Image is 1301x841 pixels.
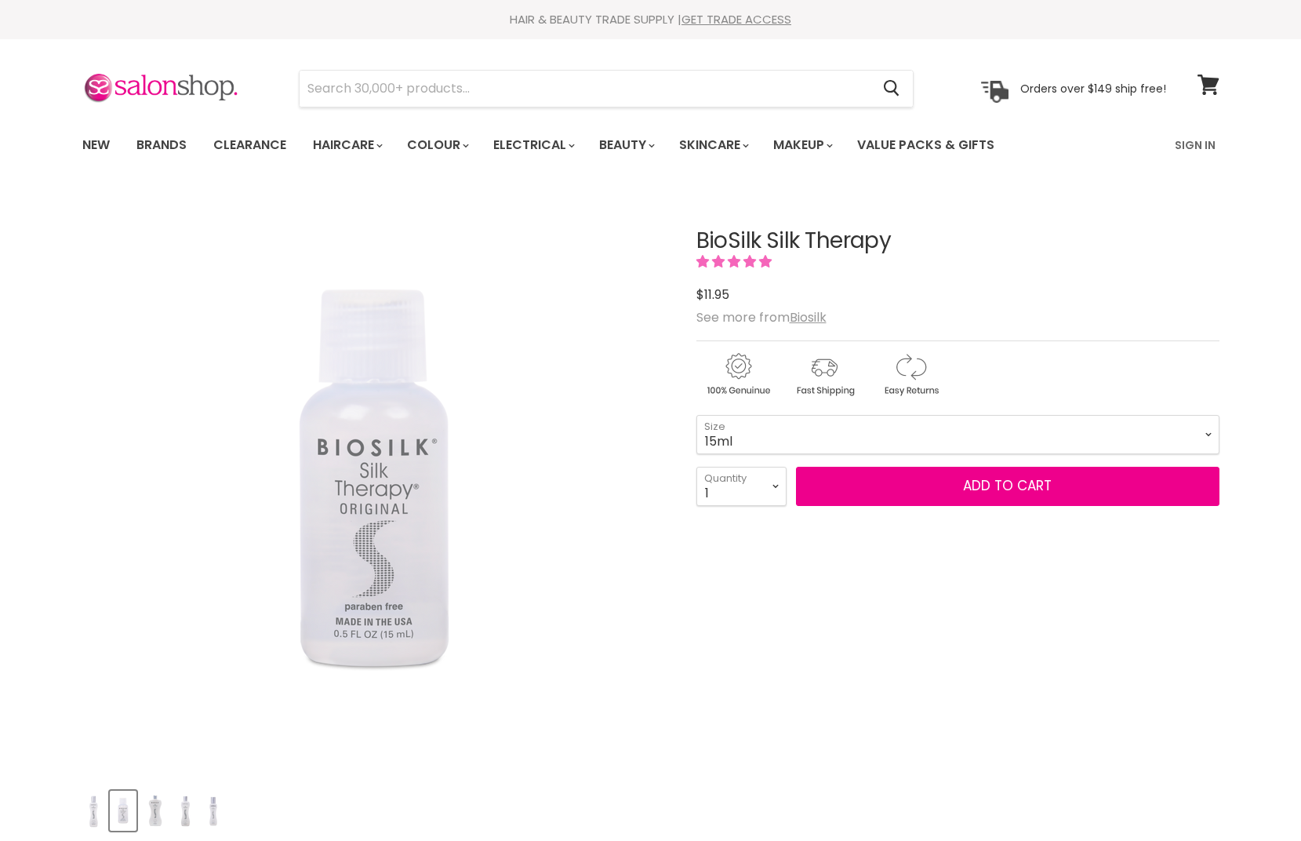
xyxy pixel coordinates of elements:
img: shipping.gif [783,351,866,399]
img: returns.gif [869,351,952,399]
a: GET TRADE ACCESS [681,11,791,27]
span: See more from [696,308,827,326]
img: BioSilk Silk Therapy [176,792,195,829]
a: Electrical [482,129,584,162]
div: BioSilk Silk Therapy image. Click or Scroll to Zoom. [82,190,668,776]
a: New [71,129,122,162]
img: BioSilk Silk Therapy [143,792,168,829]
button: BioSilk Silk Therapy [82,791,105,831]
img: BioSilk Silk Therapy [84,792,104,829]
button: Add to cart [796,467,1219,506]
select: Quantity [696,467,787,506]
a: Colour [395,129,478,162]
a: Biosilk [790,308,827,326]
a: Beauty [587,129,664,162]
nav: Main [63,122,1239,168]
a: Value Packs & Gifts [845,129,1006,162]
button: BioSilk Silk Therapy [174,791,197,831]
a: Haircare [301,129,392,162]
a: Clearance [202,129,298,162]
button: Search [871,71,913,107]
p: Orders over $149 ship free! [1020,81,1166,95]
h1: BioSilk Silk Therapy [696,229,1219,253]
img: genuine.gif [696,351,780,399]
img: BioSilk Silk Therapy [111,792,135,829]
div: HAIR & BEAUTY TRADE SUPPLY | [63,12,1239,27]
ul: Main menu [71,122,1086,168]
input: Search [300,71,871,107]
a: Brands [125,129,198,162]
img: BioSilk Silk Therapy [201,208,549,757]
span: Add to cart [963,476,1052,495]
span: $11.95 [696,286,729,304]
form: Product [299,70,914,107]
div: Product thumbnails [80,786,670,831]
button: BioSilk Silk Therapy [202,791,225,831]
a: Skincare [667,129,758,162]
span: 5.00 stars [696,253,775,271]
button: BioSilk Silk Therapy [141,791,169,831]
a: Makeup [761,129,842,162]
img: BioSilk Silk Therapy [203,792,223,829]
button: BioSilk Silk Therapy [110,791,136,831]
a: Sign In [1165,129,1225,162]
